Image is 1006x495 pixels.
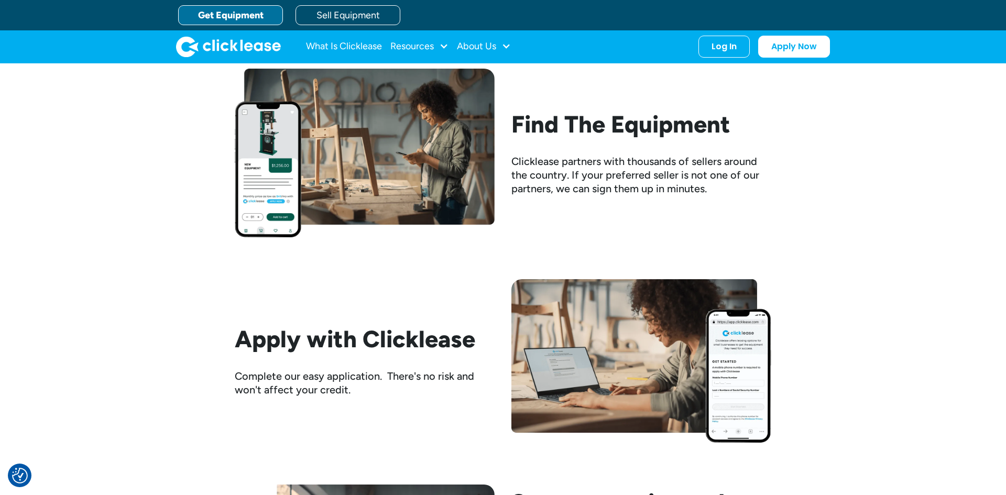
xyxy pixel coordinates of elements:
img: Woman filling out clicklease get started form on her computer [511,279,771,442]
img: Revisit consent button [12,468,28,483]
img: Woman looking at her phone while standing beside her workbench with half assembled chair [235,69,495,237]
a: Sell Equipment [296,5,400,25]
div: Complete our easy application. There's no risk and won't affect your credit. [235,369,495,397]
a: Apply Now [758,36,830,58]
h2: Apply with Clicklease [235,325,495,353]
h2: Find The Equipment [511,111,771,138]
a: Get Equipment [178,5,283,25]
button: Consent Preferences [12,468,28,483]
div: Log In [712,41,737,52]
div: Resources [390,36,449,57]
a: home [176,36,281,57]
img: Clicklease logo [176,36,281,57]
div: About Us [457,36,511,57]
div: Clicklease partners with thousands of sellers around the country. If your preferred seller is not... [511,155,771,195]
a: What Is Clicklease [306,36,382,57]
